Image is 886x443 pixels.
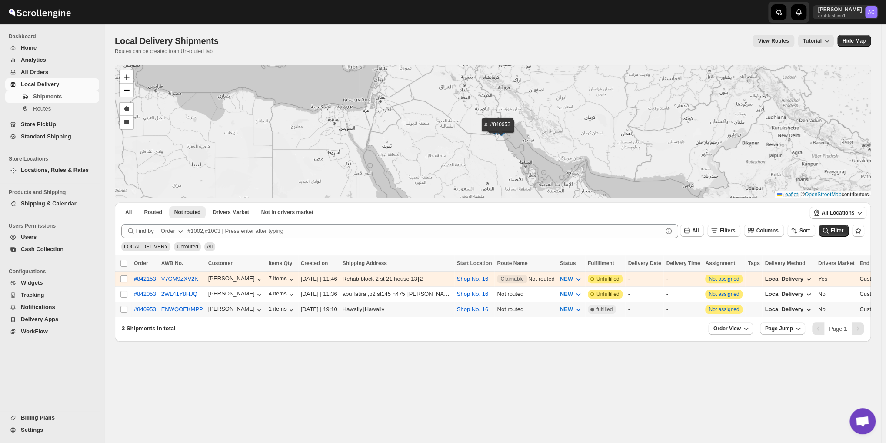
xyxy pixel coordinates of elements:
button: #842153 [134,275,156,282]
button: Routes [5,103,99,115]
div: © contributors [775,191,871,198]
span: Drivers Market [818,260,854,266]
div: - [666,290,700,299]
span: Find by [135,227,154,235]
button: User menu [813,5,878,19]
div: - [628,275,661,283]
span: Order View [713,325,741,332]
div: Not routed [497,305,554,314]
button: 1 items [269,305,296,314]
span: Unfulfilled [596,291,620,298]
button: Shop No. 16 [457,275,488,282]
button: Notifications [5,301,99,313]
div: - [666,275,700,283]
span: Locations, Rules & Rates [21,167,89,173]
input: #1002,#1003 | Press enter after typing [187,224,663,238]
span: Not routed [174,209,201,216]
button: V7GM9ZXV2K [161,275,198,282]
a: OpenStreetMap [805,191,842,198]
span: Claimable [500,275,523,282]
span: fulfilled [596,306,613,313]
span: Store Locations [9,155,100,162]
span: Order [134,260,148,266]
div: Hawally [365,305,385,314]
button: 4 items [269,290,296,299]
button: All Locations [809,207,866,219]
span: Delivery Apps [21,316,58,322]
span: Start Location [457,260,492,266]
button: [PERSON_NAME] [208,290,263,299]
img: Marker [488,125,501,135]
span: − [124,84,130,95]
button: 2WL41Y8HJQ [161,291,197,297]
button: All [120,206,137,218]
span: WorkFlow [21,328,48,335]
span: Tags [748,260,759,266]
a: Draw a rectangle [120,116,133,129]
button: Local Delivery [759,287,818,301]
p: arabfashion1 [818,13,862,18]
button: Shop No. 16 [457,291,488,297]
button: ENWQOEKMPP [161,306,203,312]
button: Page Jump [760,322,805,335]
div: [PERSON_NAME] [407,290,452,299]
button: Sort [787,225,815,237]
button: Columns [744,225,783,237]
div: 7 items [269,275,296,284]
img: Marker [494,125,507,134]
button: Billing Plans [5,412,99,424]
div: [DATE] | 11:36 [301,290,337,299]
button: Tracking [5,289,99,301]
button: NEW [554,272,587,286]
span: Local Delivery [765,275,803,282]
button: Local Delivery [759,302,818,316]
b: 1 [844,326,847,332]
button: Not assigned [709,276,739,282]
span: Cash Collection [21,246,63,252]
span: 3 Shipments in total [122,325,176,332]
span: Created on [301,260,328,266]
span: NEW [560,275,573,282]
button: view route [753,35,794,47]
span: Not in drivers market [261,209,313,216]
div: [DATE] | 19:10 [301,305,337,314]
button: [PERSON_NAME] [208,305,263,314]
div: 2 [420,275,423,283]
span: Filter [831,228,843,234]
div: #840953 [134,306,156,312]
span: LOCAL DELIVERY [124,244,168,250]
span: Page [829,326,847,332]
button: Claimable [207,206,254,218]
button: Tutorial [798,35,834,47]
div: [DATE] | 11:46 [301,275,337,283]
span: Home [21,44,37,51]
button: Map action label [837,35,871,47]
span: Delivery Time [666,260,700,266]
button: Routed [139,206,167,218]
text: AC [868,10,875,15]
span: All [692,228,699,234]
span: Billing Plans [21,414,55,421]
span: All Orders [21,69,48,75]
div: | [343,290,452,299]
div: | [343,275,452,283]
div: abu fatira ,b2 st145 h475 [343,290,405,299]
button: Filter [819,225,849,237]
span: All [207,244,213,250]
span: Dashboard [9,33,100,40]
span: Users [21,234,37,240]
div: Yes [818,275,854,283]
span: Delivery Method [765,260,805,266]
span: Hide Map [843,37,866,44]
button: Order View [708,322,753,335]
button: Cash Collection [5,243,99,255]
span: | [799,191,801,198]
span: View Routes [758,37,789,44]
button: Filters [707,225,740,237]
span: Tutorial [803,38,822,44]
span: Assignment [705,260,735,266]
span: Notifications [21,304,55,310]
span: Local Delivery [765,306,803,312]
